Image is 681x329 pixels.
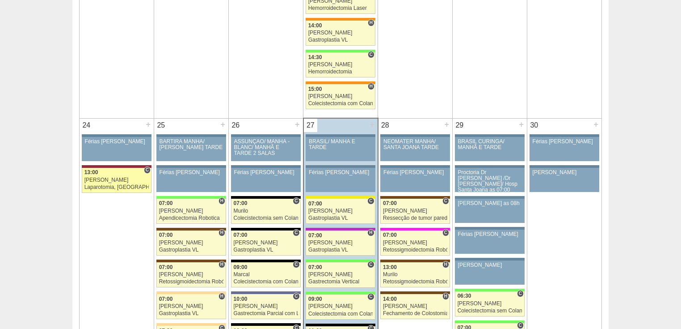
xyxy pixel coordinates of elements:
[306,292,375,295] div: Key: Brasil
[144,167,151,174] span: Consultório
[306,228,375,231] div: Key: Maria Braido
[156,165,226,168] div: Key: Aviso
[308,208,373,214] div: [PERSON_NAME]
[144,119,152,130] div: +
[308,30,373,36] div: [PERSON_NAME]
[443,119,450,130] div: +
[368,19,374,26] span: Hospital
[160,139,223,150] div: BARTIRA MANHÃ/ [PERSON_NAME] TARDE
[517,119,525,130] div: +
[219,119,227,130] div: +
[234,200,248,206] span: 07:00
[159,272,224,278] div: [PERSON_NAME]
[458,293,471,299] span: 06:30
[308,264,322,270] span: 07:00
[159,215,224,221] div: Apendicectomia Robotica
[455,261,525,285] a: [PERSON_NAME]
[231,260,301,262] div: Key: Blanc
[159,311,224,316] div: Gastroplastia VL
[530,165,599,168] div: Key: Aviso
[234,311,298,316] div: Gastrectomia Parcial com Linfadenectomia
[82,165,151,168] div: Key: Sírio Libanês
[455,199,525,223] a: [PERSON_NAME] as 08h
[234,208,298,214] div: Murilo
[368,119,376,130] div: +
[231,323,301,326] div: Key: Blanc
[383,240,447,246] div: [PERSON_NAME]
[455,134,525,137] div: Key: Aviso
[308,232,322,239] span: 07:00
[159,200,173,206] span: 07:00
[367,229,374,236] span: Hospital
[458,301,522,307] div: [PERSON_NAME]
[219,229,225,236] span: Hospital
[442,229,449,236] span: Consultório
[455,227,525,230] div: Key: Aviso
[517,322,524,329] span: Consultório
[458,231,522,237] div: Férias [PERSON_NAME]
[82,134,151,137] div: Key: Aviso
[82,168,151,193] a: C 13:00 [PERSON_NAME] Laparotomia, [GEOGRAPHIC_DATA], Drenagem, Bridas VL
[308,272,373,278] div: [PERSON_NAME]
[156,134,226,137] div: Key: Aviso
[367,197,374,205] span: Consultório
[156,137,226,161] a: BARTIRA MANHÃ/ [PERSON_NAME] TARDE
[85,139,149,145] div: Férias [PERSON_NAME]
[380,291,450,294] div: Key: Santa Joana
[84,177,149,183] div: [PERSON_NAME]
[156,260,226,262] div: Key: Santa Joana
[80,119,93,132] div: 24
[308,86,322,92] span: 15:00
[383,311,447,316] div: Fechamento de Colostomia ou Enterostomia
[367,261,374,268] span: Consultório
[380,228,450,231] div: Key: Pro Matre
[383,215,447,221] div: Ressecção de tumor parede abdominal pélvica
[159,264,173,270] span: 07:00
[383,264,397,270] span: 13:00
[234,240,298,246] div: [PERSON_NAME]
[455,320,525,323] div: Key: Brasil
[306,324,375,326] div: Key: Blanc
[455,196,525,199] div: Key: Aviso
[592,119,600,130] div: +
[308,279,373,285] div: Gastrectomia Vertical
[308,69,373,75] div: Hemorroidectomia
[380,165,450,168] div: Key: Aviso
[156,291,226,294] div: Key: Bartira
[458,201,522,206] div: [PERSON_NAME] as 08h
[231,168,301,192] a: Férias [PERSON_NAME]
[82,137,151,161] a: Férias [PERSON_NAME]
[159,303,224,309] div: [PERSON_NAME]
[231,196,301,199] div: Key: Blanc
[231,262,301,287] a: C 09:00 Marcal Colecistectomia com Colangiografia VL
[530,168,599,192] a: [PERSON_NAME]
[368,51,374,58] span: Consultório
[309,170,372,175] div: Férias [PERSON_NAME]
[234,215,298,221] div: Colecistectomia sem Colangiografia VL
[159,296,173,302] span: 07:00
[308,5,373,11] div: Hemorroidectomia Laser
[293,229,299,236] span: Consultório
[304,119,318,132] div: 27
[308,247,373,253] div: Gastroplastia VL
[378,119,392,132] div: 28
[455,291,525,316] a: C 06:30 [PERSON_NAME] Colecistectomia sem Colangiografia VL
[293,261,299,268] span: Consultório
[383,303,447,309] div: [PERSON_NAME]
[306,165,375,168] div: Key: Aviso
[231,134,301,137] div: Key: Aviso
[159,208,224,214] div: [PERSON_NAME]
[455,289,525,291] div: Key: Brasil
[156,231,226,256] a: H 07:00 [PERSON_NAME] Gastroplastia VL
[380,260,450,262] div: Key: Santa Joana
[159,240,224,246] div: [PERSON_NAME]
[306,81,375,84] div: Key: São Luiz - SCS
[308,22,322,29] span: 14:00
[455,137,525,161] a: BRASIL CURINGA/ MANHÃ E TARDE
[231,231,301,256] a: C 07:00 [PERSON_NAME] Gastroplastia VL
[231,294,301,319] a: C 10:00 [PERSON_NAME] Gastrectomia Parcial com Linfadenectomia
[517,290,524,297] span: Consultório
[453,119,467,132] div: 29
[455,165,525,168] div: Key: Aviso
[234,279,298,285] div: Colecistectomia com Colangiografia VL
